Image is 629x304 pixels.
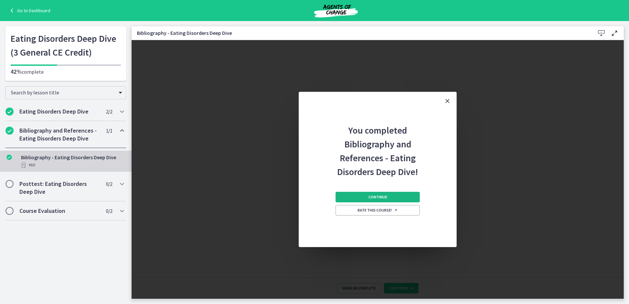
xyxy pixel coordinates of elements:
div: Bibliography - Eating Disorders Deep Dive [21,153,124,169]
h2: Posttest: Eating Disorders Deep Dive [19,180,100,196]
span: 42% [11,68,22,75]
p: complete [11,68,121,76]
i: Opens in a new window [394,208,398,212]
div: Search by lesson title [5,86,126,99]
span: Search by lesson title [11,89,115,96]
span: 1 / 1 [106,127,112,135]
h2: Bibliography and References - Eating Disorders Deep Dive [19,127,100,142]
h3: Bibliography - Eating Disorders Deep Dive [137,29,584,37]
a: Go to Dashboard [8,7,50,14]
span: Rate this course! [358,208,398,213]
button: Continue [336,192,420,202]
span: 0 / 2 [106,180,112,188]
span: 0 / 2 [106,207,112,215]
h1: Eating Disorders Deep Dive (3 General CE Credit) [11,32,121,59]
i: Completed [6,127,13,135]
img: Agents of Change [296,3,375,18]
i: Completed [6,108,13,115]
a: Rate this course! Opens in a new window [336,205,420,215]
div: PDF [21,161,124,169]
h2: Course Evaluation [19,207,100,215]
button: Close [438,92,457,110]
span: Continue [368,194,387,200]
h2: You completed Bibliography and References - Eating Disorders Deep Dive! [334,110,421,179]
i: Completed [7,155,12,160]
h2: Eating Disorders Deep Dive [19,108,100,115]
span: 2 / 2 [106,108,112,115]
